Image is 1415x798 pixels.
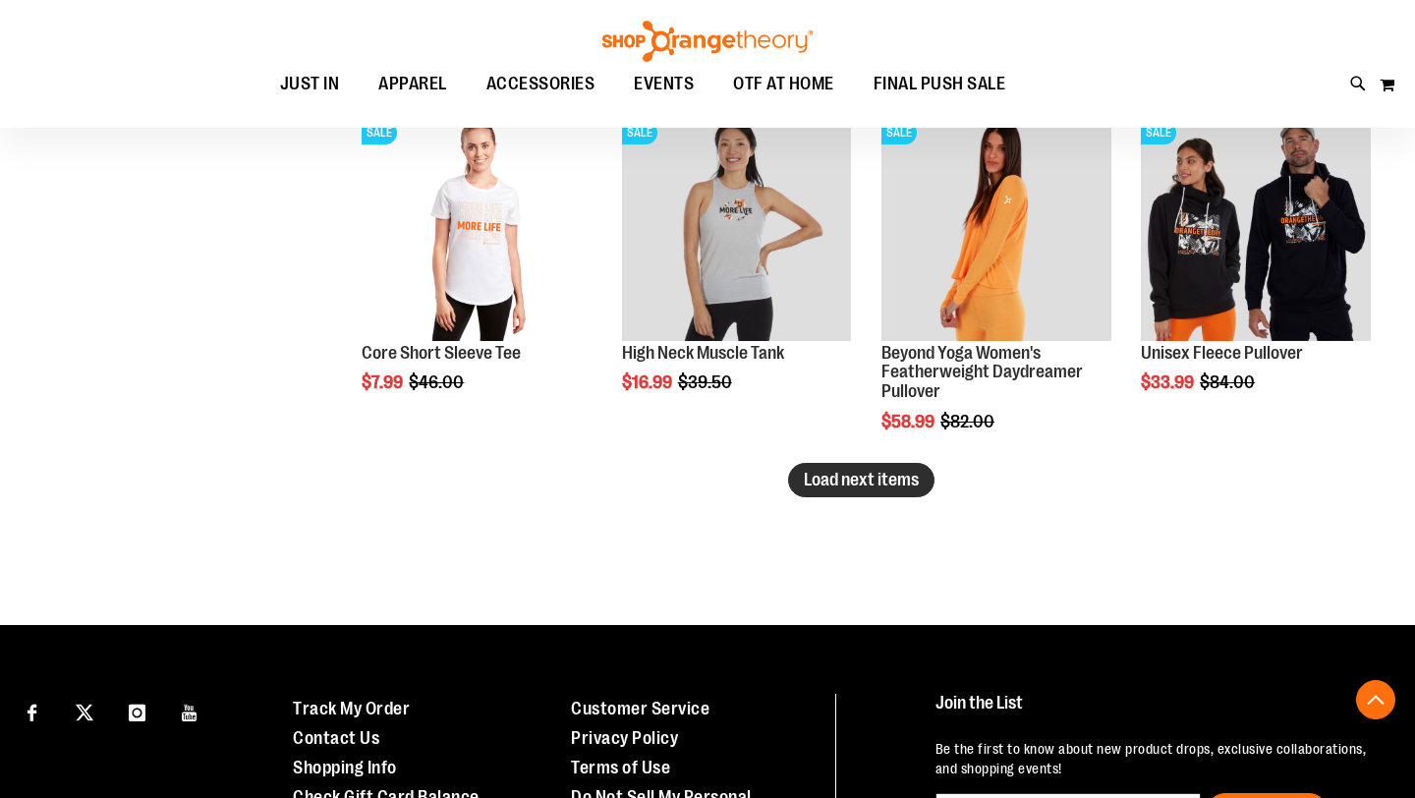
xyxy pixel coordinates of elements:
div: product [352,101,601,443]
a: Visit our X page [68,694,102,728]
a: Beyond Yoga Women's Featherweight Daydreamer Pullover [881,343,1083,402]
div: product [1131,101,1381,443]
span: SALE [362,121,397,144]
a: Unisex Fleece Pullover [1141,343,1303,363]
span: $16.99 [622,372,675,392]
a: Privacy Policy [571,728,678,748]
span: $39.50 [678,372,735,392]
a: Core Short Sleeve Tee [362,343,521,363]
span: SALE [622,121,657,144]
a: Visit our Facebook page [15,694,49,728]
span: Load next items [804,470,919,489]
span: EVENTS [634,62,694,106]
a: Product image for Unisex Fleece PulloverSALE [1141,111,1371,344]
a: Product image for Beyond Yoga Womens Featherweight Daydreamer PulloverSALE [881,111,1111,344]
div: product [612,101,862,443]
a: APPAREL [359,62,467,107]
span: $82.00 [940,412,997,431]
button: Back To Top [1356,680,1395,719]
a: Terms of Use [571,758,670,777]
a: Customer Service [571,699,709,718]
button: Load next items [788,463,934,497]
span: $46.00 [409,372,467,392]
a: Visit our Instagram page [120,694,154,728]
a: High Neck Muscle Tank [622,343,784,363]
a: JUST IN [260,62,360,107]
img: Product image for High Neck Muscle Tank [622,111,852,341]
a: Product image for High Neck Muscle TankSALE [622,111,852,344]
p: Be the first to know about new product drops, exclusive collaborations, and shopping events! [935,739,1378,778]
img: Product image for Unisex Fleece Pullover [1141,111,1371,341]
a: Product image for Core Short Sleeve TeeSALE [362,111,592,344]
span: OTF AT HOME [733,62,834,106]
span: APPAREL [378,62,447,106]
span: SALE [1141,121,1176,144]
a: Contact Us [293,728,379,748]
span: $58.99 [881,412,937,431]
img: Product image for Core Short Sleeve Tee [362,111,592,341]
a: Visit our Youtube page [173,694,207,728]
img: Twitter [76,704,93,721]
span: ACCESSORIES [486,62,595,106]
a: EVENTS [614,62,713,107]
span: FINAL PUSH SALE [874,62,1006,106]
img: Shop Orangetheory [599,21,816,62]
div: product [872,101,1121,482]
span: JUST IN [280,62,340,106]
a: Shopping Info [293,758,397,777]
span: SALE [881,121,917,144]
a: OTF AT HOME [713,62,854,107]
img: Product image for Beyond Yoga Womens Featherweight Daydreamer Pullover [881,111,1111,341]
span: $33.99 [1141,372,1197,392]
a: ACCESSORIES [467,62,615,107]
h4: Join the List [935,694,1378,730]
span: $84.00 [1200,372,1258,392]
span: $7.99 [362,372,406,392]
a: Track My Order [293,699,410,718]
a: FINAL PUSH SALE [854,62,1026,106]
